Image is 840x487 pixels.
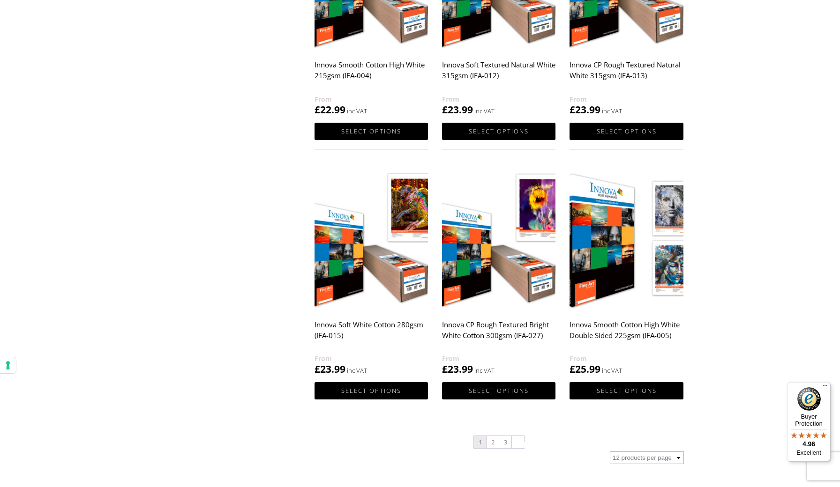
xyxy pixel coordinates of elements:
[315,103,345,116] bdi: 22.99
[570,103,600,116] bdi: 23.99
[787,413,831,427] p: Buyer Protection
[787,382,831,462] button: Trusted Shops TrustmarkBuyer Protection4.96Excellent
[442,123,555,140] a: Select options for “Innova Soft Textured Natural White 315gsm (IFA-012)”
[442,362,473,376] bdi: 23.99
[570,103,575,116] span: £
[315,435,684,451] nav: Product Pagination
[499,436,511,448] a: Page 3
[819,382,831,393] button: Menu
[570,168,683,310] img: Innova Smooth Cotton High White Double Sided 225gsm (IFA-005)
[570,362,600,376] bdi: 25.99
[570,316,683,353] h2: Innova Smooth Cotton High White Double Sided 225gsm (IFA-005)
[315,168,428,376] a: Innova Soft White Cotton 280gsm (IFA-015) £23.99
[442,103,473,116] bdi: 23.99
[442,168,555,310] img: Innova CP Rough Textured Bright White Cotton 300gsm (IFA-027)
[315,362,320,376] span: £
[315,103,320,116] span: £
[487,436,499,448] a: Page 2
[315,56,428,94] h2: Innova Smooth Cotton High White 215gsm (IFA-004)
[442,103,448,116] span: £
[442,56,555,94] h2: Innova Soft Textured Natural White 315gsm (IFA-012)
[442,168,555,376] a: Innova CP Rough Textured Bright White Cotton 300gsm (IFA-027) £23.99
[570,362,575,376] span: £
[570,168,683,376] a: Innova Smooth Cotton High White Double Sided 225gsm (IFA-005) £25.99
[787,449,831,457] p: Excellent
[315,362,345,376] bdi: 23.99
[442,316,555,353] h2: Innova CP Rough Textured Bright White Cotton 300gsm (IFA-027)
[570,56,683,94] h2: Innova CP Rough Textured Natural White 315gsm (IFA-013)
[570,123,683,140] a: Select options for “Innova CP Rough Textured Natural White 315gsm (IFA-013)”
[315,382,428,399] a: Select options for “Innova Soft White Cotton 280gsm (IFA-015)”
[315,168,428,310] img: Innova Soft White Cotton 280gsm (IFA-015)
[474,436,486,448] span: Page 1
[802,440,815,448] span: 4.96
[315,316,428,353] h2: Innova Soft White Cotton 280gsm (IFA-015)
[315,123,428,140] a: Select options for “Innova Smooth Cotton High White 215gsm (IFA-004)”
[442,382,555,399] a: Select options for “Innova CP Rough Textured Bright White Cotton 300gsm (IFA-027)”
[797,387,821,411] img: Trusted Shops Trustmark
[442,362,448,376] span: £
[570,382,683,399] a: Select options for “Innova Smooth Cotton High White Double Sided 225gsm (IFA-005)”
